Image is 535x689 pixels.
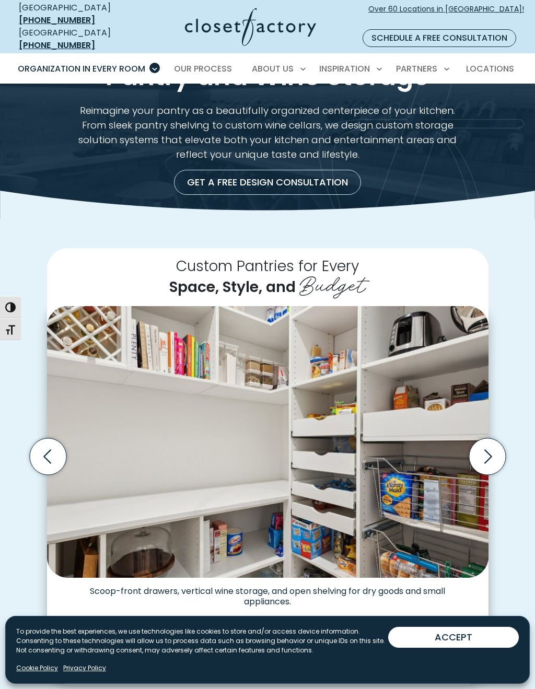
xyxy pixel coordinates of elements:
nav: Primary Menu [10,54,525,84]
span: Over 60 Locations in [GEOGRAPHIC_DATA]! [368,4,524,26]
span: Partners [396,63,437,75]
button: Previous slide [26,434,71,479]
a: Cookie Policy [16,663,58,673]
img: Closet Factory Logo [185,8,316,46]
a: Get a Free Design Consultation [174,170,361,195]
a: Privacy Policy [63,663,106,673]
span: Custom Pantries for Every [176,255,359,276]
a: [PHONE_NUMBER] [19,39,95,51]
button: Next slide [465,434,510,479]
span: Budget [299,266,366,299]
span: Space, Style, and [169,276,296,297]
img: White walk-in pantry featuring pull-out drawers, vertical wine storage, and open shelving for dry... [47,306,489,578]
figcaption: Scoop-front drawers, vertical wine storage, and open shelving for dry goods and small appliances. [47,578,489,607]
a: [PHONE_NUMBER] [19,14,95,26]
span: Locations [466,63,514,75]
button: ACCEPT [388,627,519,648]
span: About Us [252,63,294,75]
span: Our Process [174,63,232,75]
a: Schedule a Free Consultation [363,29,516,47]
div: [GEOGRAPHIC_DATA] [19,27,133,52]
span: Organization in Every Room [18,63,145,75]
p: Reimagine your pantry as a beautifully organized centerpiece of your kitchen. From sleek pantry s... [67,103,468,161]
div: [GEOGRAPHIC_DATA] [19,2,133,27]
span: Inspiration [319,63,370,75]
p: To provide the best experiences, we use technologies like cookies to store and/or access device i... [16,627,388,655]
h1: Pantry and Wine Storage [26,62,509,91]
